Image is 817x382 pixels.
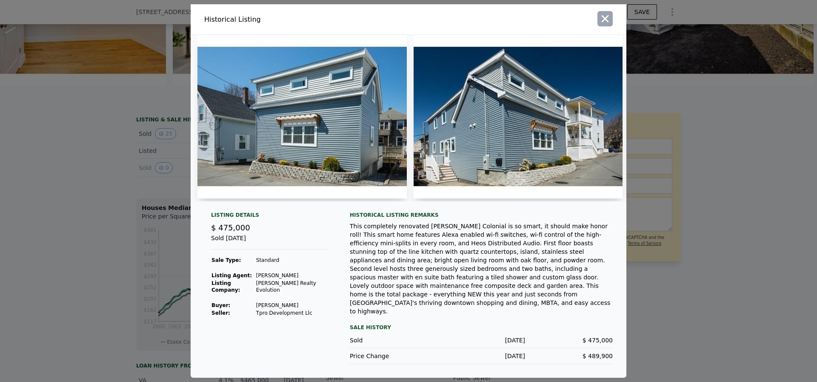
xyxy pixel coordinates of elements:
[437,352,525,360] div: [DATE]
[211,302,230,308] strong: Buyer :
[256,256,329,264] td: Standard
[211,257,241,263] strong: Sale Type:
[256,272,329,279] td: [PERSON_NAME]
[350,336,437,345] div: Sold
[211,223,250,232] span: $ 475,000
[211,234,329,250] div: Sold [DATE]
[211,310,230,316] strong: Seller :
[583,353,613,359] span: $ 489,900
[256,279,329,294] td: [PERSON_NAME] Realty Evolution
[197,35,407,198] img: Property Img
[350,322,613,333] div: Sale History
[583,337,613,344] span: $ 475,000
[437,336,525,345] div: [DATE]
[211,280,240,293] strong: Listing Company:
[350,212,613,218] div: Historical Listing remarks
[256,309,329,317] td: Tpro Development Llc
[204,14,405,25] div: Historical Listing
[350,352,437,360] div: Price Change
[211,212,329,222] div: Listing Details
[211,273,252,279] strong: Listing Agent:
[414,35,623,198] img: Property Img
[350,222,613,316] div: This completely renovated [PERSON_NAME] Colonial is so smart, it should make honor roll! This sma...
[256,302,329,309] td: [PERSON_NAME]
